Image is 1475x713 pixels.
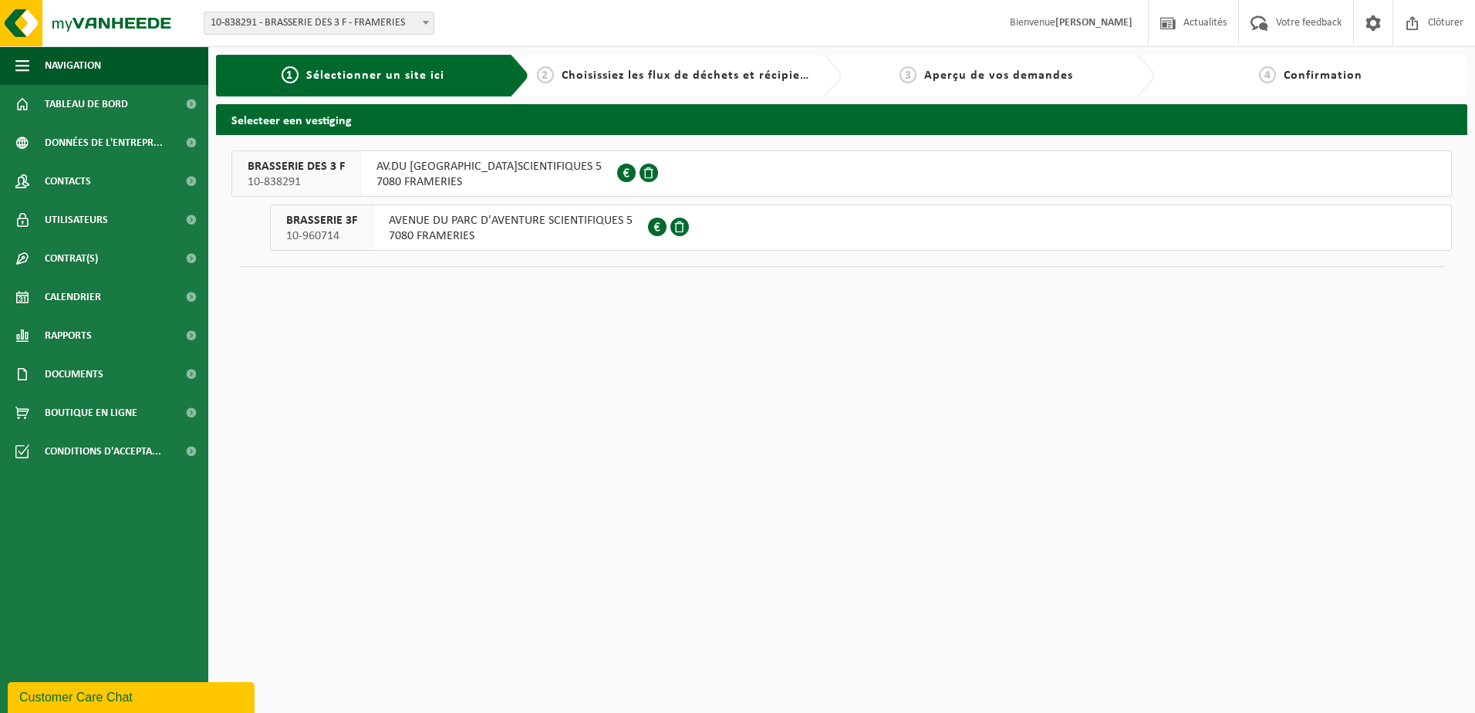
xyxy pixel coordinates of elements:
[45,239,98,278] span: Contrat(s)
[286,213,357,228] span: BRASSERIE 3F
[389,228,633,244] span: 7080 FRAMERIES
[248,159,345,174] span: BRASSERIE DES 3 F
[1055,17,1132,29] strong: [PERSON_NAME]
[248,174,345,190] span: 10-838291
[45,394,137,432] span: Boutique en ligne
[389,213,633,228] span: AVENUE DU PARC D'AVENTURE SCIENTIFIQUES 5
[45,278,101,316] span: Calendrier
[216,104,1467,134] h2: Selecteer een vestiging
[231,150,1452,197] button: BRASSERIE DES 3 F 10-838291 AV.DU [GEOGRAPHIC_DATA]SCIENTIFIQUES 57080 FRAMERIES
[45,201,108,239] span: Utilisateurs
[204,12,434,35] span: 10-838291 - BRASSERIE DES 3 F - FRAMERIES
[286,228,357,244] span: 10-960714
[900,66,916,83] span: 3
[45,355,103,394] span: Documents
[45,46,101,85] span: Navigation
[204,12,434,34] span: 10-838291 - BRASSERIE DES 3 F - FRAMERIES
[8,679,258,713] iframe: chat widget
[282,66,299,83] span: 1
[924,69,1073,82] span: Aperçu de vos demandes
[1259,66,1276,83] span: 4
[270,204,1452,251] button: BRASSERIE 3F 10-960714 AVENUE DU PARC D'AVENTURE SCIENTIFIQUES 57080 FRAMERIES
[376,174,602,190] span: 7080 FRAMERIES
[376,159,602,174] span: AV.DU [GEOGRAPHIC_DATA]SCIENTIFIQUES 5
[306,69,444,82] span: Sélectionner un site ici
[45,162,91,201] span: Contacts
[45,432,161,471] span: Conditions d'accepta...
[1284,69,1362,82] span: Confirmation
[45,123,163,162] span: Données de l'entrepr...
[45,316,92,355] span: Rapports
[45,85,128,123] span: Tableau de bord
[562,69,819,82] span: Choisissiez les flux de déchets et récipients
[537,66,554,83] span: 2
